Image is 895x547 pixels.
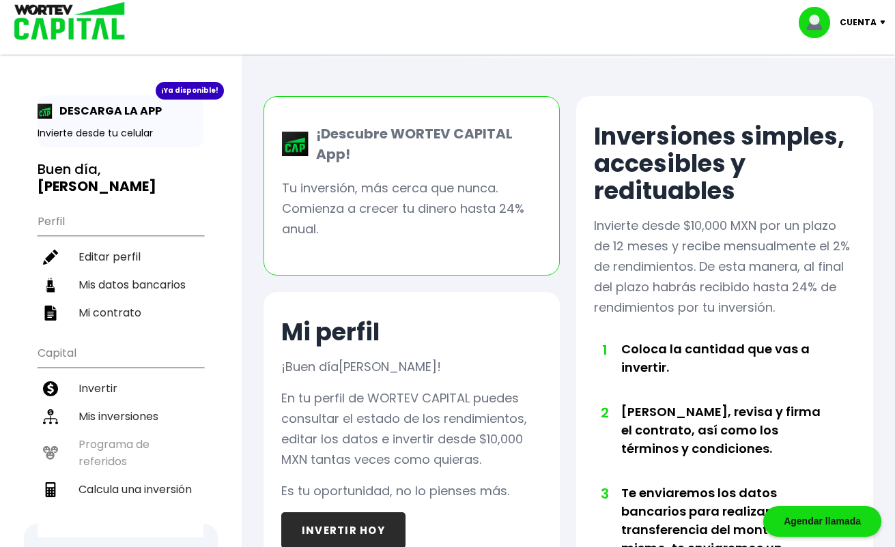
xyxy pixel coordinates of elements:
[38,271,203,299] a: Mis datos bancarios
[38,104,53,119] img: app-icon
[601,340,608,360] span: 1
[281,481,509,501] p: Es tu oportunidad, no lo pienses más.
[43,250,58,265] img: editar-icon.952d3147.svg
[38,243,203,271] a: Editar perfil
[38,161,203,195] h3: Buen día,
[601,484,608,504] span: 3
[43,278,58,293] img: datos-icon.10cf9172.svg
[38,402,203,430] a: Mis inversiones
[281,357,441,377] p: ¡Buen día !
[43,409,58,424] img: inversiones-icon.6695dc30.svg
[38,475,203,503] a: Calcula una inversión
[38,206,203,327] ul: Perfil
[601,402,608,423] span: 2
[799,7,840,38] img: profile-image
[763,506,881,537] div: Agendar llamada
[38,374,203,402] a: Invertir
[621,402,829,484] li: [PERSON_NAME], revisa y firma el contrato, así como los términos y condiciones.
[53,102,162,119] p: DESCARGA LA APP
[339,358,437,375] span: [PERSON_NAME]
[877,20,895,25] img: icon-down
[38,299,203,327] a: Mi contrato
[309,123,542,164] p: ¡Descubre WORTEV CAPITAL App!
[43,482,58,497] img: calculadora-icon.17d418c4.svg
[281,319,380,346] h2: Mi perfil
[840,12,877,33] p: Cuenta
[156,82,224,100] div: ¡Ya disponible!
[38,126,203,141] p: Invierte desde tu celular
[38,338,203,537] ul: Capital
[38,177,156,196] b: [PERSON_NAME]
[43,306,58,321] img: contrato-icon.f2db500c.svg
[282,132,309,156] img: wortev-capital-app-icon
[621,340,829,402] li: Coloca la cantidad que vas a invertir.
[594,123,855,205] h2: Inversiones simples, accesibles y redituables
[282,178,542,239] p: Tu inversión, más cerca que nunca. Comienza a crecer tu dinero hasta 24% anual.
[43,381,58,396] img: invertir-icon.b3b967d7.svg
[281,388,543,470] p: En tu perfil de WORTEV CAPITAL puedes consultar el estado de los rendimientos, editar los datos e...
[594,216,855,318] p: Invierte desde $10,000 MXN por un plazo de 12 meses y recibe mensualmente el 2% de rendimientos. ...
